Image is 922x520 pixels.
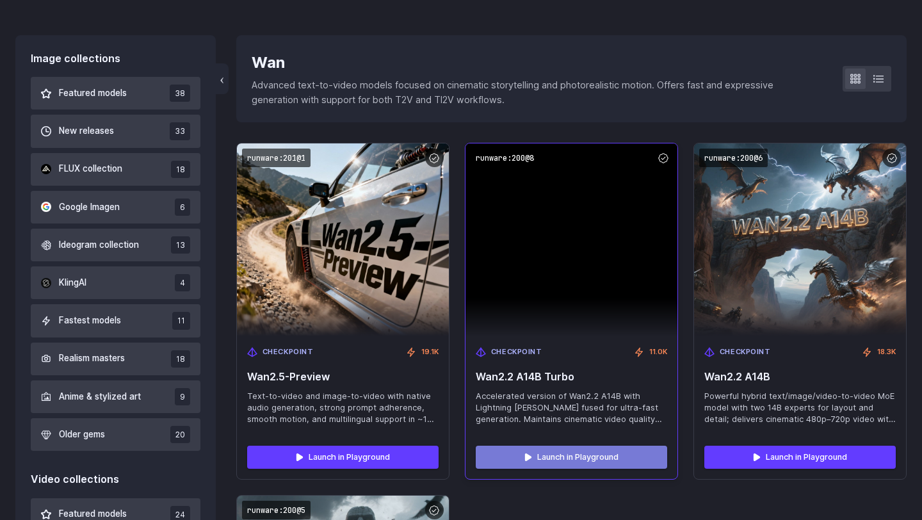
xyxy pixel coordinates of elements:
[720,346,771,358] span: Checkpoint
[694,143,906,336] img: Wan2.2 A14B
[31,380,200,413] button: Anime & stylized art 9
[877,346,896,358] span: 18.3K
[172,312,190,329] span: 11
[59,314,121,328] span: Fastest models
[59,390,141,404] span: Anime & stylized art
[476,371,667,383] span: Wan2.2 A14B Turbo
[31,191,200,223] button: Google Imagen 6
[216,63,229,94] button: ‹
[31,51,200,67] div: Image collections
[171,161,190,178] span: 18
[175,274,190,291] span: 4
[175,388,190,405] span: 9
[59,200,120,215] span: Google Imagen
[704,391,896,425] span: Powerful hybrid text/image/video-to-video MoE model with two 14B experts for layout and detail; d...
[247,371,439,383] span: Wan2.5-Preview
[31,471,200,488] div: Video collections
[59,352,125,366] span: Realism masters
[59,86,127,101] span: Featured models
[252,77,822,107] p: Advanced text-to-video models focused on cinematic storytelling and photorealistic motion. Offers...
[31,418,200,451] button: Older gems 20
[175,199,190,216] span: 6
[421,346,439,358] span: 19.1K
[263,346,314,358] span: Checkpoint
[31,266,200,299] button: KlingAI 4
[170,85,190,102] span: 38
[31,115,200,147] button: New releases 33
[491,346,542,358] span: Checkpoint
[31,343,200,375] button: Realism masters 18
[704,371,896,383] span: Wan2.2 A14B
[247,391,439,425] span: Text-to-video and image-to-video with native audio generation, strong prompt adherence, smooth mo...
[31,77,200,110] button: Featured models 38
[59,428,105,442] span: Older gems
[237,143,449,336] img: Wan2.5-Preview
[59,124,114,138] span: New releases
[31,304,200,337] button: Fastest models 11
[252,51,822,75] div: Wan
[171,350,190,368] span: 18
[242,149,311,167] code: runware:201@1
[704,446,896,469] a: Launch in Playground
[59,162,122,176] span: FLUX collection
[59,276,86,290] span: KlingAI
[476,391,667,425] span: Accelerated version of Wan2.2 A14B with Lightning [PERSON_NAME] fused for ultra-fast generation. ...
[171,236,190,254] span: 13
[31,229,200,261] button: Ideogram collection 13
[476,446,667,469] a: Launch in Playground
[31,153,200,186] button: FLUX collection 18
[170,426,190,443] span: 20
[649,346,667,358] span: 11.0K
[59,238,139,252] span: Ideogram collection
[242,501,311,519] code: runware:200@5
[699,149,768,167] code: runware:200@6
[170,122,190,140] span: 33
[471,149,539,167] code: runware:200@8
[247,446,439,469] a: Launch in Playground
